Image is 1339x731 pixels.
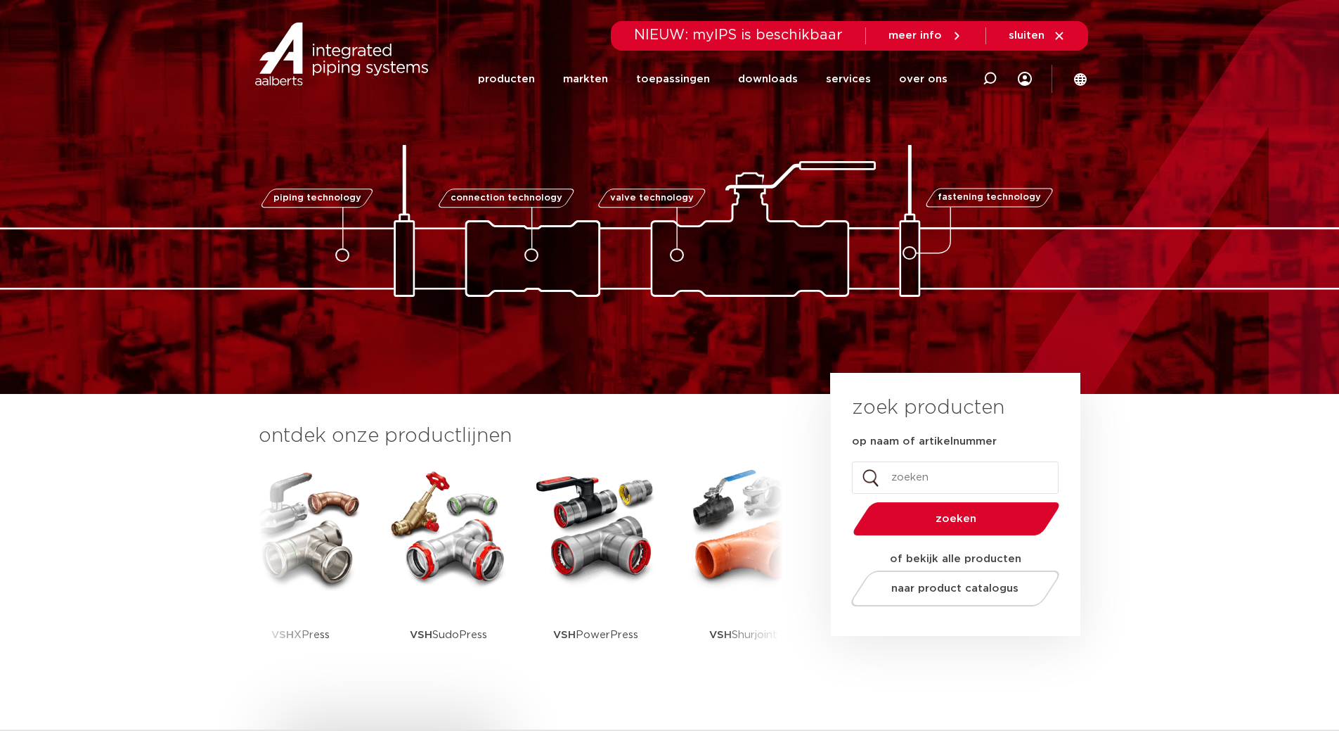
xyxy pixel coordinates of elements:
[1009,30,1066,42] a: sluiten
[259,422,783,450] h3: ontdek onze productlijnen
[271,630,294,640] strong: VSH
[890,554,1021,564] strong: of bekijk alle producten
[888,30,942,41] span: meer info
[410,591,487,679] p: SudoPress
[553,630,576,640] strong: VSH
[889,514,1023,524] span: zoeken
[478,51,535,108] a: producten
[238,464,364,679] a: VSHXPress
[563,51,608,108] a: markten
[636,51,710,108] a: toepassingen
[1009,30,1044,41] span: sluiten
[852,394,1004,422] h3: zoek producten
[709,630,732,640] strong: VSH
[1018,51,1032,108] div: my IPS
[899,51,947,108] a: over ons
[553,591,638,679] p: PowerPress
[634,28,843,42] span: NIEUW: myIPS is beschikbaar
[450,193,562,203] span: connection technology
[478,51,947,108] nav: Menu
[738,51,798,108] a: downloads
[273,193,361,203] span: piping technology
[847,571,1063,606] a: naar product catalogus
[533,464,659,679] a: VSHPowerPress
[888,30,963,42] a: meer info
[852,462,1059,494] input: zoeken
[385,464,512,679] a: VSHSudoPress
[680,464,807,679] a: VSHShurjoint
[410,630,432,640] strong: VSH
[847,501,1065,537] button: zoeken
[826,51,871,108] a: services
[610,193,694,203] span: valve technology
[709,591,777,679] p: Shurjoint
[938,193,1041,203] span: fastening technology
[891,583,1018,594] span: naar product catalogus
[852,435,997,449] label: op naam of artikelnummer
[271,591,330,679] p: XPress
